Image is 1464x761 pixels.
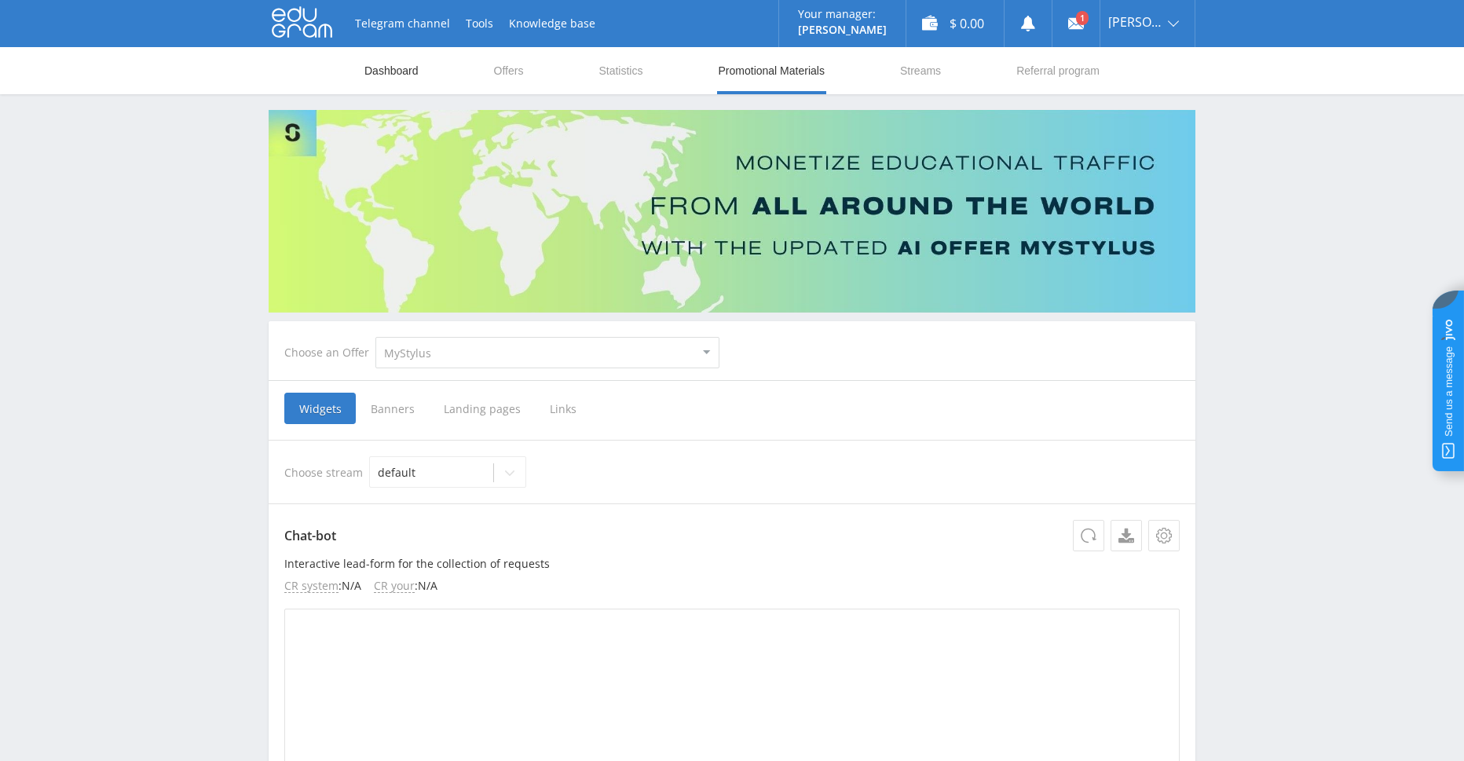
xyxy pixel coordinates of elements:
[899,47,942,94] a: Streams
[284,346,375,359] div: Choose an Offer
[284,580,361,593] li: : N/A
[269,110,1195,313] img: Banner
[798,8,887,20] p: Your manager:
[1015,47,1101,94] a: Referral program
[1148,520,1180,551] button: Settings
[1111,520,1142,551] a: Download
[535,393,591,424] span: Links
[374,580,415,593] span: CR your
[284,558,1180,570] p: Interactive lead-form for the collection of requests
[1073,520,1104,551] button: Update
[717,47,826,94] a: Promotional Materials
[492,47,525,94] a: Offers
[374,580,437,593] li: : N/A
[284,520,1180,551] p: Chat-bot
[597,47,644,94] a: Statistics
[356,393,429,424] span: Banners
[363,47,420,94] a: Dashboard
[1108,16,1163,28] span: [PERSON_NAME]
[284,456,1180,488] div: Choose stream
[284,580,339,593] span: CR system
[798,24,887,36] p: [PERSON_NAME]
[429,393,535,424] span: Landing pages
[284,393,356,424] span: Widgets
